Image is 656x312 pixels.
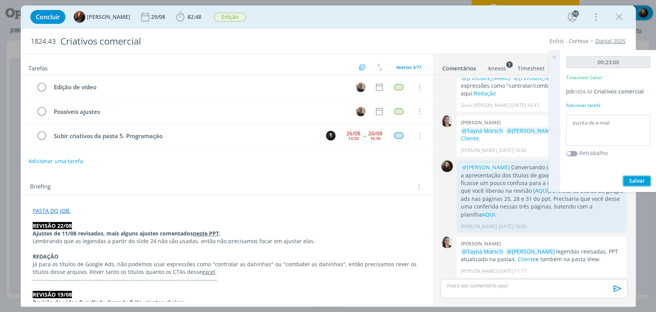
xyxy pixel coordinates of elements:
span: @[PERSON_NAME] [462,164,510,171]
a: AQUI [535,187,548,194]
b: [PERSON_NAME] [460,240,500,247]
a: 4. Cliente [511,255,535,263]
span: Concluir [36,14,60,20]
span: Lembrando que as legendas a partir do slide 24 não são usadas, então não precisamos focar em ajus... [33,237,315,245]
div: Possíveis ajustes [51,107,349,117]
a: AQUI [482,211,495,218]
p: [PERSON_NAME] [460,268,497,275]
button: Salvar [623,176,650,186]
a: PASTA DO JOB. [33,207,71,214]
span: Criativos comercial [594,88,644,95]
div: Adicionar tarefa [566,102,650,109]
span: 1824.43 [575,88,592,95]
button: R [355,81,367,93]
span: Já para os títulos de Google Ads, não podemos usar expressões como "controlar as daninhas" ou "co... [33,260,418,275]
p: excel atualizado sem expressões como "controlar/combater daninhas" aqui: [460,74,623,97]
img: E [441,160,453,172]
span: 82:48 [188,13,201,20]
button: Edição [214,12,246,22]
button: Concluir [30,10,65,24]
img: T [74,11,85,23]
b: [PERSON_NAME] [460,119,500,126]
p: Timesheet Salvo! [566,74,603,81]
p: legendas revisadas, PPT atualizado na pasta e também na pasta View. [460,248,623,264]
img: C [326,131,335,140]
a: Digital 2025 [595,37,626,45]
span: [DATE] 16:56 [498,147,526,154]
img: R [356,82,365,92]
span: ------------------------------------------------------------------------------------------------ [33,276,217,283]
div: dialog [21,5,636,307]
div: 10 [572,10,579,17]
a: Timesheet [517,61,545,72]
label: Retrabalho [579,149,608,157]
span: -- [363,133,365,138]
div: Anexos [488,65,506,72]
span: [DATE] 11:17 [498,268,526,275]
p: Gean [PERSON_NAME] [460,102,509,109]
span: Abertas 3/77 [396,64,421,70]
span: @Tayná Morsch [462,127,503,134]
img: C [441,237,453,248]
strong: Ajustes de 11/08 revisados, mais alguns ajustes comentados [33,230,193,237]
span: 1824.43 [31,37,56,46]
span: [DATE] 16:47 [511,102,539,109]
div: Subir criativos da pasta 5. Programação [51,131,319,141]
div: 26/08 [368,131,382,136]
span: [DATE] 18:05 [498,223,526,230]
a: 4. Cliente [460,127,617,142]
div: 14:30 [348,136,359,140]
a: Comentários [442,61,477,72]
a: excel [202,268,215,275]
div: 16:30 [370,136,380,140]
div: 29/08 [151,14,167,20]
p: [PERSON_NAME] [460,147,497,154]
span: Salvar [629,177,645,184]
span: @[PERSON_NAME] [507,248,555,255]
div: Criativos comercial [57,32,375,51]
strong: REVISÃO 22/08 [33,222,72,229]
p: [PERSON_NAME] [460,223,497,230]
span: @[PERSON_NAME] [507,127,555,134]
button: C [325,130,337,142]
button: 10 [566,11,578,23]
a: Redação [473,90,495,97]
button: T[PERSON_NAME] [74,11,130,23]
p: Conversando com a Tay, percebemos que a apresentação dos títulos de google ads na planilha talvez... [460,164,623,219]
button: 82:48 [174,11,203,23]
span: Edição [214,13,246,22]
strong: Revisão do vídeo Resultado Cerrado feita, ajustes abaixo: [33,299,184,306]
a: Enlist - Corteva [550,37,588,45]
div: 26/08 [346,131,360,136]
strong: REVISÃO 19/08 [33,291,72,298]
span: Briefing [30,182,51,192]
span: . [215,268,217,275]
a: Job1824.43Criativos comercial [566,88,644,95]
button: R [355,105,367,117]
span: @Tayná Morsch [462,248,503,255]
p: PPT revisado na pasta . [460,127,623,143]
strong: REDAÇÃO [33,253,58,260]
sup: 1 [506,61,513,68]
div: Edição de vídeo [51,82,349,92]
img: R [356,107,365,116]
img: arrow-down-up.svg [377,64,382,71]
a: neste PPT [193,230,219,237]
strong: . [219,230,221,237]
span: [PERSON_NAME] [87,14,130,20]
img: C [441,115,453,127]
span: Tarefas [28,63,48,72]
button: Adicionar uma tarefa [28,154,83,168]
